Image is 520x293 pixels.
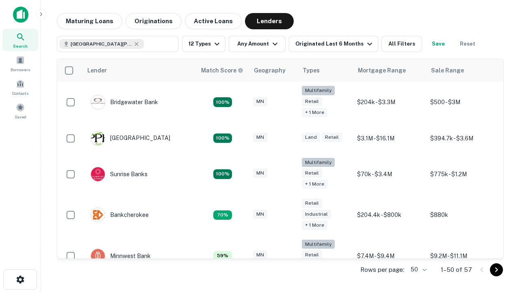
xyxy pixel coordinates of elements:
div: Sunrise Banks [91,167,147,181]
div: Capitalize uses an advanced AI algorithm to match your search with the best lender. The match sco... [201,66,243,75]
div: Retail [322,133,342,142]
td: $3.1M - $16.1M [353,123,426,154]
img: picture [91,95,105,109]
td: $204k - $3.3M [353,82,426,123]
div: Matching Properties: 14, hasApolloMatch: undefined [213,169,232,179]
button: All Filters [381,36,422,52]
div: Geography [254,66,286,75]
button: Go to next page [490,263,503,276]
div: Retail [302,250,322,260]
a: Borrowers [2,52,38,74]
th: Sale Range [426,59,499,82]
div: Multifamily [302,240,335,249]
div: 50 [407,264,428,276]
td: $7.4M - $9.4M [353,236,426,277]
p: Rows per page: [360,265,404,275]
button: Originations [126,13,182,29]
td: $880k [426,195,499,236]
button: Reset [455,36,481,52]
div: MN [253,168,267,178]
span: Saved [15,114,26,120]
img: picture [91,131,105,145]
div: + 1 more [302,108,327,117]
div: + 1 more [302,179,327,189]
div: Originated Last 6 Months [295,39,375,49]
span: Borrowers [11,66,30,73]
div: Matching Properties: 7, hasApolloMatch: undefined [213,210,232,220]
th: Types [298,59,353,82]
div: Retail [302,97,322,106]
th: Geography [249,59,298,82]
div: Matching Properties: 18, hasApolloMatch: undefined [213,97,232,107]
div: Retail [302,168,322,178]
div: + 1 more [302,221,327,230]
h6: Match Score [201,66,242,75]
td: $500 - $3M [426,82,499,123]
th: Lender [82,59,196,82]
div: Industrial [302,210,331,219]
th: Mortgage Range [353,59,426,82]
p: 1–50 of 57 [441,265,472,275]
div: MN [253,97,267,106]
a: Saved [2,100,38,122]
td: $9.2M - $11.1M [426,236,499,277]
div: Mortgage Range [358,66,406,75]
button: Lenders [245,13,294,29]
th: Capitalize uses an advanced AI algorithm to match your search with the best lender. The match sco... [196,59,249,82]
button: Any Amount [229,36,286,52]
div: [GEOGRAPHIC_DATA] [91,131,170,146]
span: [GEOGRAPHIC_DATA][PERSON_NAME], [GEOGRAPHIC_DATA], [GEOGRAPHIC_DATA] [71,40,132,48]
td: $204.4k - $800k [353,195,426,236]
div: Types [303,66,320,75]
td: $70k - $3.4M [353,154,426,195]
div: Matching Properties: 10, hasApolloMatch: undefined [213,133,232,143]
button: Active Loans [185,13,242,29]
div: Bankcherokee [91,208,149,222]
iframe: Chat Widget [479,228,520,267]
div: Retail [302,199,322,208]
td: $394.7k - $3.6M [426,123,499,154]
img: picture [91,208,105,222]
div: Bridgewater Bank [91,95,158,109]
span: Search [13,43,28,49]
div: Land [302,133,320,142]
div: Multifamily [302,86,335,95]
td: $775k - $1.2M [426,154,499,195]
button: Maturing Loans [57,13,122,29]
img: capitalize-icon.png [13,7,28,23]
div: Matching Properties: 6, hasApolloMatch: undefined [213,251,232,261]
button: 12 Types [182,36,225,52]
div: MN [253,133,267,142]
a: Search [2,29,38,51]
div: Lender [87,66,107,75]
div: Sale Range [431,66,464,75]
a: Contacts [2,76,38,98]
button: Save your search to get updates of matches that match your search criteria. [425,36,451,52]
img: picture [91,249,105,263]
div: MN [253,210,267,219]
div: Multifamily [302,158,335,167]
div: MN [253,250,267,260]
span: Contacts [12,90,28,96]
div: Minnwest Bank [91,249,151,263]
button: Originated Last 6 Months [289,36,378,52]
img: picture [91,167,105,181]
